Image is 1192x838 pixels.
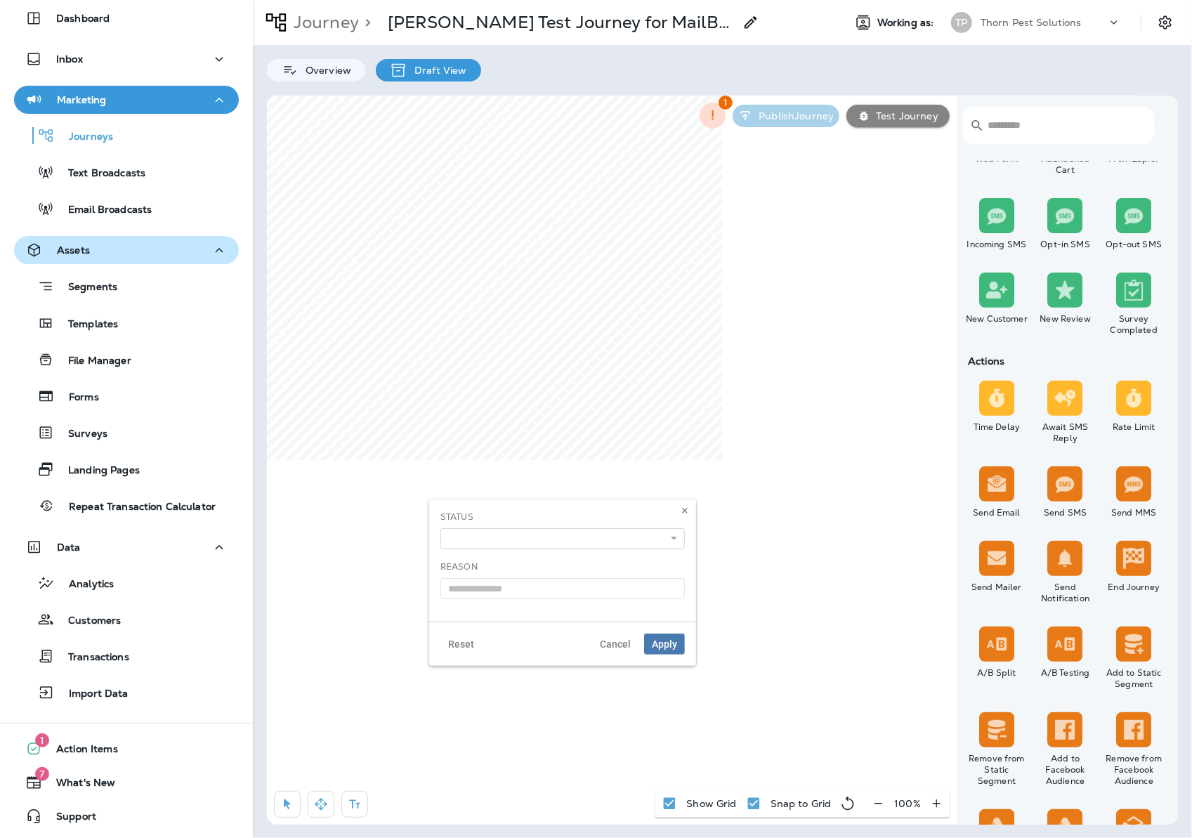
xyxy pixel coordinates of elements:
[35,767,49,781] span: 7
[14,605,239,634] button: Customers
[1102,753,1165,787] div: Remove from Facebook Audience
[35,733,49,747] span: 1
[1034,753,1097,787] div: Add to Facebook Audience
[965,239,1028,250] div: Incoming SMS
[54,318,118,332] p: Templates
[1102,313,1165,336] div: Survey Completed
[14,768,239,797] button: 7What's New
[57,94,106,105] p: Marketing
[57,244,90,256] p: Assets
[14,641,239,671] button: Transactions
[686,798,736,809] p: Show Grid
[55,501,216,514] p: Repeat Transaction Calculator
[14,86,239,114] button: Marketing
[1153,10,1178,35] button: Settings
[965,582,1028,593] div: Send Mailer
[299,65,351,76] p: Overview
[14,568,239,598] button: Analytics
[54,428,107,441] p: Surveys
[440,634,482,655] button: Reset
[14,4,239,32] button: Dashboard
[1034,239,1097,250] div: Opt-in SMS
[54,167,145,181] p: Text Broadcasts
[14,802,239,830] button: Support
[592,634,638,655] button: Cancel
[771,798,832,809] p: Snap to Grid
[55,391,99,405] p: Forms
[600,639,631,649] span: Cancel
[965,421,1028,433] div: Time Delay
[1102,582,1165,593] div: End Journey
[14,735,239,763] button: 1Action Items
[42,811,96,827] span: Support
[14,271,239,301] button: Segments
[1034,667,1097,679] div: A/B Testing
[54,464,140,478] p: Landing Pages
[14,533,239,561] button: Data
[54,615,121,628] p: Customers
[1034,507,1097,518] div: Send SMS
[644,634,685,655] button: Apply
[14,121,239,150] button: Journeys
[440,511,473,523] label: Status
[407,65,466,76] p: Draft View
[55,131,113,144] p: Journeys
[388,12,733,33] p: [PERSON_NAME] Test Journey for MailBox Power
[54,281,117,295] p: Segments
[981,17,1082,28] p: Thorn Pest Solutions
[14,381,239,411] button: Forms
[1102,239,1165,250] div: Opt-out SMS
[965,313,1028,325] div: New Customer
[652,639,677,649] span: Apply
[1102,421,1165,433] div: Rate Limit
[448,639,474,649] span: Reset
[57,542,81,553] p: Data
[1034,313,1097,325] div: New Review
[962,355,1168,367] div: Actions
[359,12,371,33] p: >
[14,678,239,707] button: Import Data
[1102,507,1165,518] div: Send MMS
[846,105,950,127] button: Test Journey
[42,743,118,760] span: Action Items
[14,491,239,521] button: Repeat Transaction Calculator
[1102,667,1165,690] div: Add to Static Segment
[965,753,1028,787] div: Remove from Static Segment
[14,454,239,484] button: Landing Pages
[54,355,131,368] p: File Manager
[14,418,239,447] button: Surveys
[1034,421,1097,444] div: Await SMS Reply
[877,17,937,29] span: Working as:
[42,777,115,794] span: What's New
[894,798,921,809] p: 100 %
[54,651,129,664] p: Transactions
[55,578,114,591] p: Analytics
[1034,582,1097,604] div: Send Notification
[14,308,239,338] button: Templates
[14,345,239,374] button: File Manager
[14,236,239,264] button: Assets
[388,12,733,33] div: Kim's Test Journey for MailBox Power
[288,12,359,33] p: Journey
[965,507,1028,518] div: Send Email
[54,204,152,217] p: Email Broadcasts
[56,13,110,24] p: Dashboard
[1034,153,1097,176] div: Abandoned Cart
[719,96,733,110] span: 1
[55,688,129,701] p: Import Data
[951,12,972,33] div: TP
[965,667,1028,679] div: A/B Split
[56,53,83,65] p: Inbox
[14,45,239,73] button: Inbox
[440,561,478,572] label: Reason
[14,157,239,187] button: Text Broadcasts
[14,194,239,223] button: Email Broadcasts
[870,110,938,122] p: Test Journey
